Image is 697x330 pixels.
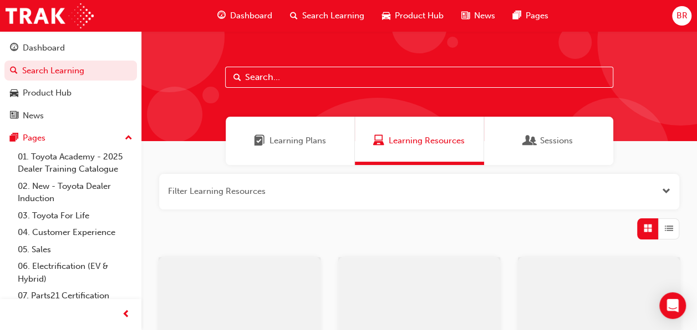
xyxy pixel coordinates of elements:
[672,6,691,26] button: BR
[659,292,686,319] div: Open Intercom Messenger
[13,148,137,178] a: 01. Toyota Academy - 2025 Dealer Training Catalogue
[474,9,495,22] span: News
[10,133,18,143] span: pages-icon
[122,308,130,322] span: prev-icon
[13,178,137,207] a: 02. New - Toyota Dealer Induction
[6,3,94,28] img: Trak
[4,83,137,103] a: Product Hub
[4,38,137,58] a: Dashboard
[665,222,673,235] span: List
[4,128,137,148] button: Pages
[13,287,137,304] a: 07. Parts21 Certification
[13,207,137,224] a: 03. Toyota For Life
[10,66,18,76] span: search-icon
[10,111,18,121] span: news-icon
[208,4,281,27] a: guage-iconDashboard
[225,67,613,88] input: Search...
[513,9,521,23] span: pages-icon
[525,134,536,147] span: Sessions
[526,9,548,22] span: Pages
[373,134,384,147] span: Learning Resources
[644,222,652,235] span: Grid
[395,9,444,22] span: Product Hub
[23,87,72,99] div: Product Hub
[23,42,65,54] div: Dashboard
[233,71,241,84] span: Search
[23,109,44,122] div: News
[389,134,465,147] span: Learning Resources
[281,4,373,27] a: search-iconSearch Learning
[676,9,687,22] span: BR
[504,4,557,27] a: pages-iconPages
[452,4,504,27] a: news-iconNews
[662,185,670,198] button: Open the filter
[13,258,137,287] a: 06. Electrification (EV & Hybrid)
[10,43,18,53] span: guage-icon
[10,88,18,98] span: car-icon
[13,241,137,258] a: 05. Sales
[4,36,137,128] button: DashboardSearch LearningProduct HubNews
[484,117,613,165] a: SessionsSessions
[302,9,364,22] span: Search Learning
[269,134,326,147] span: Learning Plans
[13,224,137,241] a: 04. Customer Experience
[23,132,45,144] div: Pages
[125,131,133,146] span: up-icon
[230,9,272,22] span: Dashboard
[461,9,470,23] span: news-icon
[373,4,452,27] a: car-iconProduct Hub
[290,9,298,23] span: search-icon
[382,9,390,23] span: car-icon
[540,134,573,147] span: Sessions
[4,106,137,126] a: News
[226,117,355,165] a: Learning PlansLearning Plans
[254,134,265,147] span: Learning Plans
[4,61,137,81] a: Search Learning
[217,9,226,23] span: guage-icon
[355,117,484,165] a: Learning ResourcesLearning Resources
